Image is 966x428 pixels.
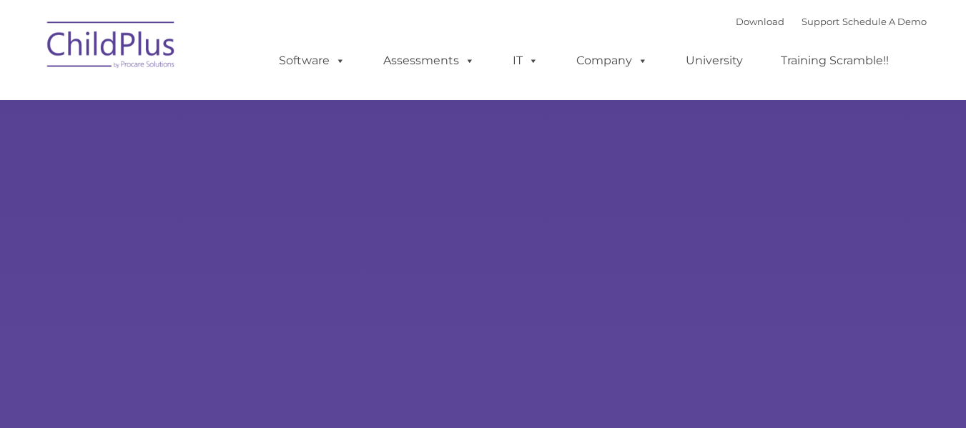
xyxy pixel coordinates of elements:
[736,16,784,27] a: Download
[369,46,489,75] a: Assessments
[767,46,903,75] a: Training Scramble!!
[265,46,360,75] a: Software
[562,46,662,75] a: Company
[40,11,183,83] img: ChildPlus by Procare Solutions
[671,46,757,75] a: University
[736,16,927,27] font: |
[498,46,553,75] a: IT
[842,16,927,27] a: Schedule A Demo
[802,16,839,27] a: Support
